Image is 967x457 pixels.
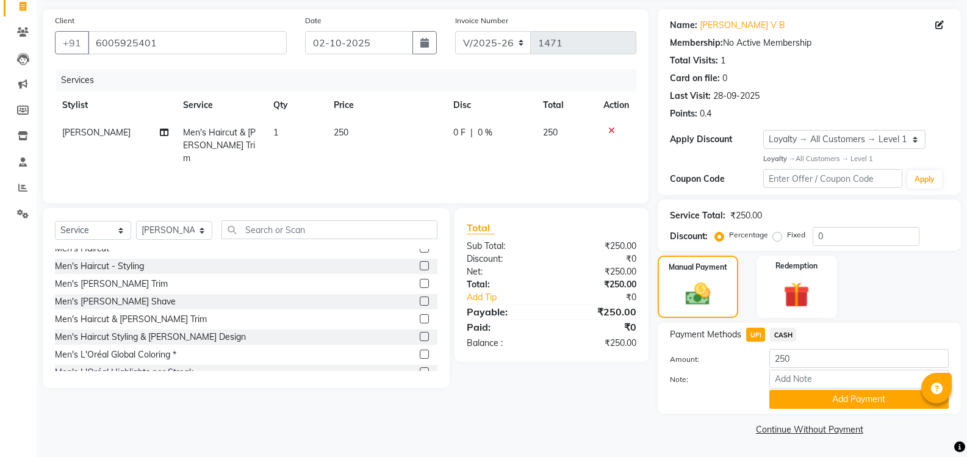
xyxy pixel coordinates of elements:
div: Men's Haircut Styling & [PERSON_NAME] Design [55,331,246,344]
div: Net: [458,265,552,278]
span: 0 F [453,126,466,139]
label: Invoice Number [455,15,508,26]
span: Men's Haircut & [PERSON_NAME] Trim [183,127,256,164]
div: Name: [670,19,697,32]
th: Stylist [55,92,176,119]
span: 1 [273,127,278,138]
span: Total [467,221,495,234]
div: ₹250.00 [552,278,645,291]
div: Men's L'Oréal Highlights per Streak [55,366,193,379]
img: _gift.svg [775,279,818,311]
input: Add Note [769,370,949,389]
th: Action [596,92,636,119]
div: Men's [PERSON_NAME] Shave [55,295,176,308]
span: 0 % [478,126,492,139]
a: Continue Without Payment [660,423,958,436]
span: Payment Methods [670,328,741,341]
div: 1 [721,54,725,67]
div: Coupon Code [670,173,763,185]
span: CASH [770,328,796,342]
div: Total Visits: [670,54,718,67]
div: Balance : [458,337,552,350]
label: Fixed [787,229,805,240]
div: ₹0 [567,291,645,304]
th: Qty [266,92,326,119]
div: 28-09-2025 [713,90,760,103]
img: _cash.svg [678,280,718,309]
div: ₹0 [552,253,645,265]
div: Points: [670,107,697,120]
th: Disc [446,92,536,119]
div: Men's Haircut [55,242,109,255]
a: Add Tip [458,291,567,304]
span: | [470,126,473,139]
div: Men's Haircut - Styling [55,260,144,273]
div: Discount: [670,230,708,243]
div: Payable: [458,304,552,319]
input: Search or Scan [221,220,437,239]
label: Client [55,15,74,26]
div: Apply Discount [670,133,763,146]
label: Manual Payment [669,262,727,273]
span: UPI [746,328,765,342]
div: ₹250.00 [552,240,645,253]
div: Card on file: [670,72,720,85]
input: Search by Name/Mobile/Email/Code [88,31,287,54]
label: Note: [661,374,760,385]
div: Last Visit: [670,90,711,103]
button: Apply [907,170,942,189]
span: [PERSON_NAME] [62,127,131,138]
div: Paid: [458,320,552,334]
input: Enter Offer / Coupon Code [763,169,902,188]
div: Total: [458,278,552,291]
div: Services [56,69,645,92]
div: Discount: [458,253,552,265]
div: All Customers → Level 1 [763,154,949,164]
th: Service [176,92,266,119]
div: Men's L'Oréal Global Coloring * [55,348,176,361]
label: Date [305,15,322,26]
div: ₹250.00 [730,209,762,222]
th: Total [536,92,596,119]
div: ₹250.00 [552,337,645,350]
a: [PERSON_NAME] V B [700,19,785,32]
span: 250 [543,127,558,138]
div: 0 [722,72,727,85]
div: ₹250.00 [552,265,645,278]
button: +91 [55,31,89,54]
div: ₹0 [552,320,645,334]
span: 250 [334,127,348,138]
label: Amount: [661,354,760,365]
strong: Loyalty → [763,154,796,163]
label: Percentage [729,229,768,240]
div: Sub Total: [458,240,552,253]
div: Service Total: [670,209,725,222]
button: Add Payment [769,390,949,409]
th: Price [326,92,446,119]
label: Redemption [775,261,818,272]
div: ₹250.00 [552,304,645,319]
div: 0.4 [700,107,711,120]
input: Amount [769,349,949,368]
div: Men's [PERSON_NAME] Trim [55,278,168,290]
div: Men's Haircut & [PERSON_NAME] Trim [55,313,207,326]
div: Membership: [670,37,723,49]
div: No Active Membership [670,37,949,49]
